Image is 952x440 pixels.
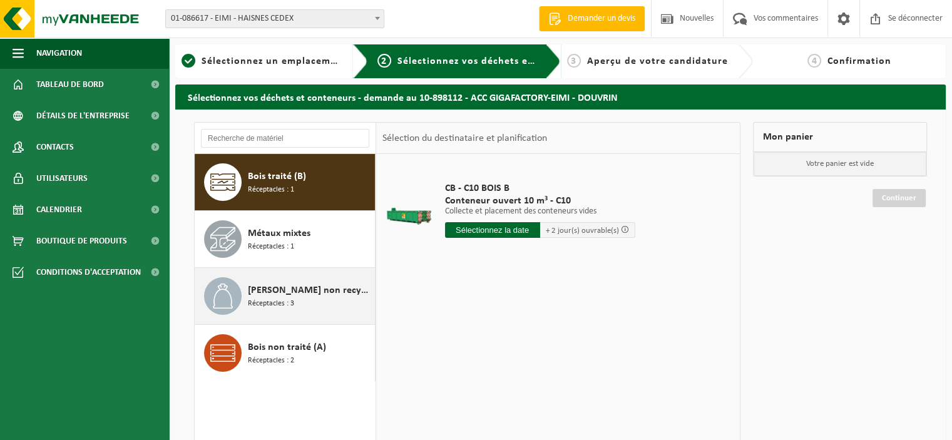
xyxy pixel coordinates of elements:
[165,9,384,28] span: 01-086617 - EIMI - HAISNES CEDEX
[36,80,104,90] font: Tableau de bord
[188,93,618,103] font: Sélectionnez vos déchets et conteneurs - demande au 10-898112 - ACC GIGAFACTORY-EIMI - DOUVRIN
[445,183,509,193] font: CB - C10 BOIS B
[36,111,130,121] font: Détails de l'entreprise
[445,207,596,216] font: Collecte et placement des conteneurs vides
[248,342,326,352] font: Bois non traité (A)
[171,14,294,23] font: 01-086617 - EIMI - HAISNES CEDEX
[248,243,294,250] font: Réceptacles : 1
[248,228,310,238] font: Métaux mixtes
[36,237,127,246] font: Boutique de produits
[248,357,294,364] font: Réceptacles : 2
[882,194,916,202] font: Continuer
[382,133,546,143] font: Sélection du destinataire et planification
[680,14,714,23] font: Nouvelles
[754,14,818,23] font: Vos commentaires
[587,56,728,66] font: Aperçu de votre candidature
[248,300,294,307] font: Réceptacles : 3
[445,196,571,206] font: Conteneur ouvert 10 m³ - C10
[539,6,645,31] a: Demander un devis
[397,56,609,66] font: Sélectionnez vos déchets et vos conteneurs
[546,227,619,235] font: + 2 jour(s) ouvrable(s)
[166,10,384,28] span: 01-086617 - EIMI - HAISNES CEDEX
[36,268,141,277] font: Conditions d'acceptation
[201,129,369,148] input: Recherche de matériel
[888,14,943,23] font: Se déconnecter
[36,174,88,183] font: Utilisateurs
[827,56,891,66] font: Confirmation
[202,56,361,66] font: Sélectionnez un emplacement ici
[568,14,635,23] font: Demander un devis
[381,56,387,66] font: 2
[195,211,376,268] button: Métaux mixtes Réceptacles : 1
[873,189,926,207] a: Continuer
[195,268,376,325] button: [PERSON_NAME] non recyclable, techniquement incombustible (combustible) Réceptacles : 3
[248,171,306,182] font: Bois traité (B)
[182,54,343,69] a: 1Sélectionnez un emplacement ici
[571,56,576,66] font: 3
[195,325,376,381] button: Bois non traité (A) Réceptacles : 2
[445,222,540,238] input: Sélectionnez la date
[248,285,580,295] font: [PERSON_NAME] non recyclable, techniquement incombustible (combustible)
[36,49,82,58] font: Navigation
[812,56,817,66] font: 4
[248,186,294,193] font: Réceptacles : 1
[806,160,874,168] font: Votre panier est vide
[763,132,813,142] font: Mon panier
[36,143,74,152] font: Contacts
[186,56,192,66] font: 1
[36,205,82,215] font: Calendrier
[195,154,376,211] button: Bois traité (B) Réceptacles : 1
